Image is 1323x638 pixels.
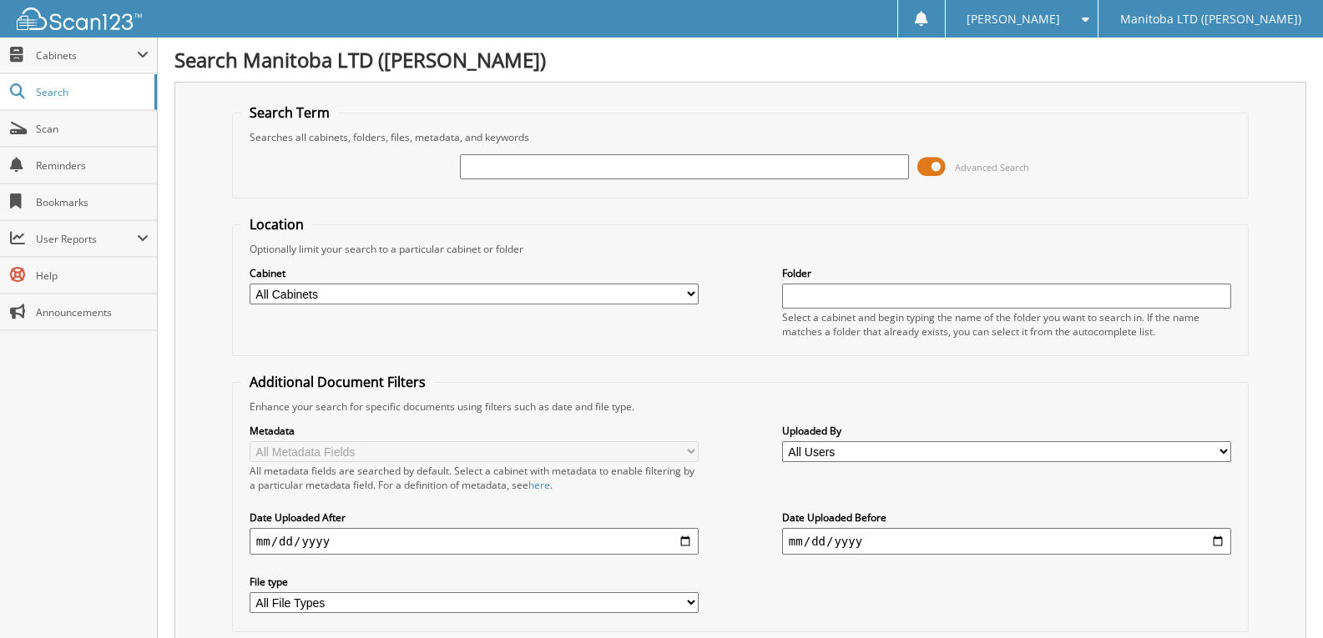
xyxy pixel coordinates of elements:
[36,85,146,99] span: Search
[36,305,149,319] span: Announcements
[955,161,1029,173] span: Advanced Search
[241,399,1240,414] div: Enhance your search for specific documents using filters such as date and file type.
[36,195,149,209] span: Bookmarks
[250,464,699,492] div: All metadata fields are searched by default. Select a cabinet with metadata to enable filtering b...
[782,510,1231,525] label: Date Uploaded Before
[241,242,1240,256] div: Optionally limit your search to a particular cabinet or folder
[36,232,137,246] span: User Reports
[36,158,149,173] span: Reminders
[241,130,1240,144] div: Searches all cabinets, folders, files, metadata, and keywords
[250,424,699,438] label: Metadata
[36,48,137,63] span: Cabinets
[967,14,1060,24] span: [PERSON_NAME]
[528,478,550,492] a: here
[17,8,142,30] img: scan123-logo-white.svg
[241,103,338,122] legend: Search Term
[250,575,699,589] label: File type
[241,373,434,391] legend: Additional Document Filters
[250,266,699,280] label: Cabinet
[174,46,1306,73] h1: Search Manitoba LTD ([PERSON_NAME])
[250,510,699,525] label: Date Uploaded After
[782,424,1231,438] label: Uploaded By
[1120,14,1301,24] span: Manitoba LTD ([PERSON_NAME])
[1240,558,1323,638] iframe: Chat Widget
[250,528,699,555] input: start
[36,122,149,136] span: Scan
[782,310,1231,339] div: Select a cabinet and begin typing the name of the folder you want to search in. If the name match...
[241,215,312,234] legend: Location
[36,269,149,283] span: Help
[782,528,1231,555] input: end
[782,266,1231,280] label: Folder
